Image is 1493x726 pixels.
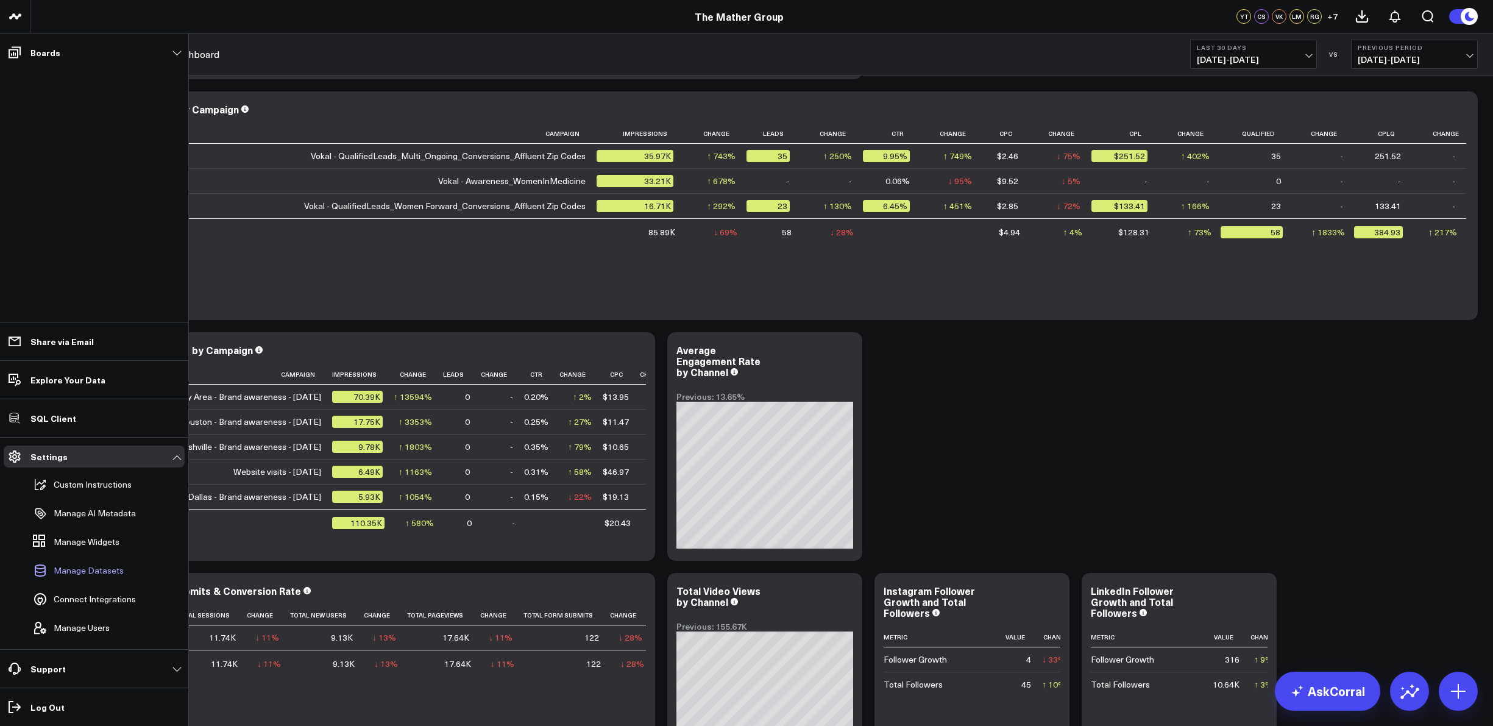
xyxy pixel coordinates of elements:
[597,150,674,162] div: 35.97K
[787,175,790,187] div: -
[782,226,792,238] div: 58
[444,658,471,670] div: 17.64K
[255,632,279,644] div: ↓ 11%
[603,491,629,503] div: $19.13
[619,632,642,644] div: ↓ 28%
[603,466,629,478] div: $46.97
[1091,584,1174,619] div: LinkedIn Follower Growth and Total Followers
[177,365,332,385] th: Campaign
[54,480,132,489] p: Custom Instructions
[489,632,512,644] div: ↓ 11%
[1412,124,1466,144] th: Change
[884,627,1005,647] th: Metric
[188,491,321,503] div: Dallas - Brand awareness - [DATE]
[1091,627,1213,647] th: Metric
[332,517,385,529] div: 110.35K
[801,124,863,144] th: Change
[1057,200,1080,212] div: ↓ 72%
[524,365,559,385] th: Ctr
[1398,175,1401,187] div: -
[332,391,383,403] div: 70.39K
[997,150,1018,162] div: $2.46
[510,391,513,403] div: -
[943,200,972,212] div: ↑ 451%
[983,124,1029,144] th: Cpc
[54,537,119,547] span: Manage Widgets
[1213,678,1239,691] div: 10.64K
[676,392,853,402] div: Previous: 13.65%
[568,491,592,503] div: ↓ 22%
[1358,44,1471,51] b: Previous Period
[1021,678,1031,691] div: 45
[1207,175,1210,187] div: -
[524,416,548,428] div: 0.25%
[480,605,523,625] th: Change
[1250,627,1284,647] th: Change
[584,632,599,644] div: 122
[399,416,432,428] div: ↑ 3353%
[885,175,910,187] div: 0.06%
[603,416,629,428] div: $11.47
[233,466,321,478] div: Website visits - [DATE]
[1221,124,1293,144] th: Qualified
[999,226,1020,238] div: $4.94
[1271,150,1281,162] div: 35
[1452,175,1455,187] div: -
[1063,226,1082,238] div: ↑ 4%
[1197,44,1310,51] b: Last 30 Days
[746,200,790,212] div: 23
[311,150,586,162] div: Vokal - QualifiedLeads_Multi_Ongoing_Conversions_Affluent Zip Codes
[640,365,683,385] th: Change
[1428,226,1457,238] div: ↑ 217%
[54,566,124,575] span: Manage Datasets
[1452,150,1455,162] div: -
[1311,226,1345,238] div: ↑ 1833%
[1144,175,1147,187] div: -
[1181,200,1210,212] div: ↑ 166%
[1091,124,1158,144] th: Cpl
[1292,124,1354,144] th: Change
[524,491,548,503] div: 0.15%
[28,586,148,613] a: Connect Integrations
[1221,226,1283,238] div: 58
[597,200,674,212] div: 16.71K
[28,614,110,641] button: Manage Users
[648,226,675,238] div: 85.89K
[304,200,586,212] div: Vokal - QualifiedLeads_Women Forward_Conversions_Affluent Zip Codes
[943,150,972,162] div: ↑ 749%
[394,391,432,403] div: ↑ 13594%
[30,664,66,674] p: Support
[921,124,983,144] th: Change
[399,491,432,503] div: ↑ 1054%
[676,343,761,379] div: Average Engagement Rate by Channel
[28,557,148,584] a: Manage Datasets
[1254,678,1273,691] div: ↑ 3%
[746,150,790,162] div: 35
[597,124,685,144] th: Impressions
[603,441,629,453] div: $10.65
[443,365,481,385] th: Leads
[332,365,394,385] th: Impressions
[177,441,321,453] div: Nashville - Brand awareness - [DATE]
[523,605,610,625] th: Total Form Submits
[28,471,132,498] button: Custom Instructions
[54,623,110,633] span: Manage Users
[684,124,746,144] th: Change
[481,365,524,385] th: Change
[331,632,353,644] div: 9.13K
[1358,55,1471,65] span: [DATE] - [DATE]
[1158,124,1221,144] th: Change
[30,48,60,57] p: Boards
[290,605,364,625] th: Total New Users
[209,632,236,644] div: 11.74K
[54,594,136,604] span: Connect Integrations
[1042,653,1066,666] div: ↓ 33%
[1276,175,1281,187] div: 0
[4,407,185,429] a: SQL Client
[1275,672,1380,711] a: AskCorral
[467,517,472,529] div: 0
[247,605,290,625] th: Change
[863,150,910,162] div: 9.95%
[1005,627,1042,647] th: Value
[438,175,586,187] div: Vokal - Awareness_WomenInMedicine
